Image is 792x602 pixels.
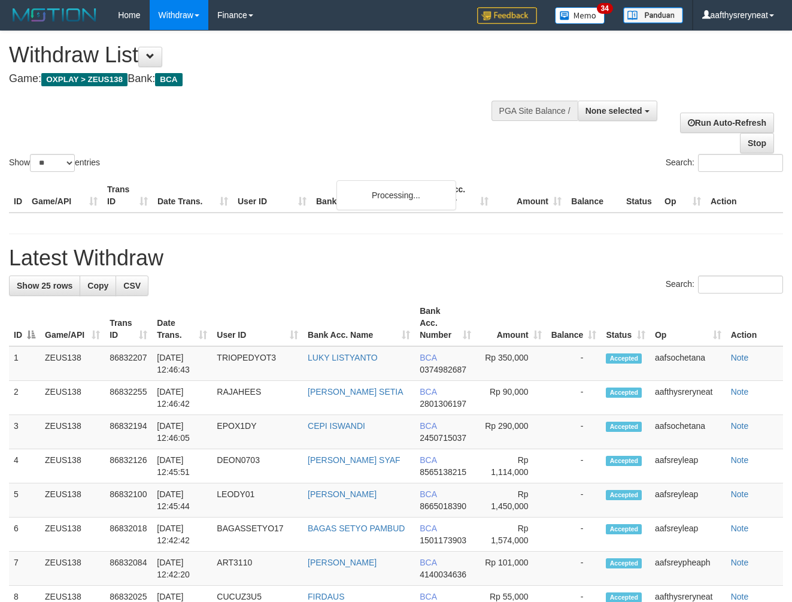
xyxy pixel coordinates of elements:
span: None selected [585,106,642,116]
td: Rp 90,000 [476,381,547,415]
td: EPOX1DY [212,415,303,449]
a: FIRDAUS [308,592,344,601]
a: Note [731,592,749,601]
th: Amount [493,179,566,213]
span: BCA [420,524,436,533]
td: aafsreyleap [650,449,726,483]
a: Note [731,353,749,362]
img: panduan.png [623,7,683,23]
span: BCA [420,455,436,465]
th: User ID: activate to sort column ascending [212,300,303,346]
span: Accepted [606,456,642,466]
span: 34 [597,3,613,14]
td: ZEUS138 [40,381,105,415]
span: Copy 8665018390 to clipboard [420,501,466,511]
a: Stop [740,133,774,153]
td: ART3110 [212,552,303,586]
span: Copy 2450715037 to clipboard [420,433,466,443]
td: 86832100 [105,483,152,518]
span: Accepted [606,353,642,364]
span: BCA [420,387,436,397]
td: ZEUS138 [40,415,105,449]
td: aafsochetana [650,346,726,381]
a: Note [731,455,749,465]
label: Search: [666,154,783,172]
a: LUKY LISTYANTO [308,353,378,362]
td: - [547,552,602,586]
td: aafsochetana [650,415,726,449]
td: Rp 350,000 [476,346,547,381]
td: - [547,483,602,518]
span: BCA [420,558,436,567]
th: ID: activate to sort column descending [9,300,40,346]
td: 1 [9,346,40,381]
a: Note [731,421,749,431]
span: Show 25 rows [17,281,72,291]
td: aafsreypheaph [650,552,726,586]
a: BAGAS SETYO PAMBUD [308,524,405,533]
a: CEPI ISWANDI [308,421,365,431]
span: Copy 8565138215 to clipboard [420,467,466,477]
td: 4 [9,449,40,483]
td: RAJAHEES [212,381,303,415]
th: ID [9,179,27,213]
td: 6 [9,518,40,552]
img: Feedback.jpg [477,7,537,24]
td: ZEUS138 [40,449,105,483]
td: TRIOPEDYOT3 [212,346,303,381]
th: Trans ID: activate to sort column ascending [105,300,152,346]
img: MOTION_logo.png [9,6,100,24]
input: Search: [698,154,783,172]
td: aafsreyleap [650,518,726,552]
img: Button%20Memo.svg [555,7,605,24]
th: Bank Acc. Name [311,179,420,213]
a: Note [731,387,749,397]
a: CSV [116,276,148,296]
a: Show 25 rows [9,276,80,296]
th: Action [726,300,783,346]
td: Rp 290,000 [476,415,547,449]
th: Action [706,179,783,213]
td: Rp 1,450,000 [476,483,547,518]
label: Search: [666,276,783,294]
th: Balance [566,179,621,213]
td: - [547,449,602,483]
span: Accepted [606,524,642,534]
td: ZEUS138 [40,346,105,381]
span: BCA [420,592,436,601]
a: Run Auto-Refresh [680,113,774,133]
td: 86832126 [105,449,152,483]
td: 2 [9,381,40,415]
th: Bank Acc. Name: activate to sort column ascending [303,300,415,346]
span: Accepted [606,388,642,398]
select: Showentries [30,154,75,172]
a: [PERSON_NAME] [308,489,377,499]
span: BCA [420,489,436,499]
td: [DATE] 12:46:43 [152,346,212,381]
span: Accepted [606,422,642,432]
td: 86832194 [105,415,152,449]
th: Game/API: activate to sort column ascending [40,300,105,346]
th: Status [621,179,660,213]
h4: Game: Bank: [9,73,516,85]
td: aafsreyleap [650,483,726,518]
a: Note [731,489,749,499]
a: [PERSON_NAME] [308,558,377,567]
input: Search: [698,276,783,294]
td: 86832018 [105,518,152,552]
td: ZEUS138 [40,552,105,586]
td: BAGASSETYO17 [212,518,303,552]
a: [PERSON_NAME] SYAF [308,455,400,465]
td: [DATE] 12:45:44 [152,483,212,518]
td: LEODY01 [212,483,303,518]
label: Show entries [9,154,100,172]
td: 3 [9,415,40,449]
span: CSV [123,281,141,291]
td: 86832255 [105,381,152,415]
td: 86832207 [105,346,152,381]
td: [DATE] 12:45:51 [152,449,212,483]
th: Balance: activate to sort column ascending [547,300,602,346]
th: Bank Acc. Number: activate to sort column ascending [415,300,475,346]
span: Copy [87,281,108,291]
th: Date Trans. [153,179,233,213]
